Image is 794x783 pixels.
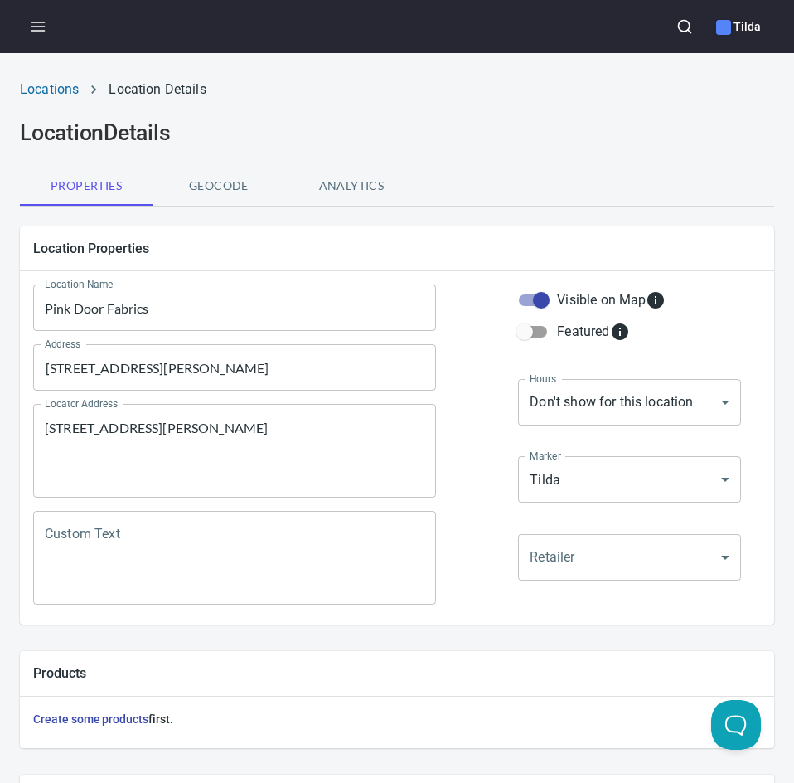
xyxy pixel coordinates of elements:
[20,119,774,146] h2: Location Details
[295,176,408,197] span: Analytics
[518,534,741,581] div: ​
[30,176,143,197] span: Properties
[33,712,148,726] a: Create some products
[666,8,703,45] button: Search
[716,8,761,45] div: Manage your apps
[557,290,666,310] div: Visible on Map
[610,322,630,342] svg: Featured locations are moved to the top of the search results list.
[45,420,424,483] textarea: [STREET_ADDRESS][PERSON_NAME]
[518,379,741,426] div: Don't show for this location
[33,664,761,682] h5: Products
[162,176,275,197] span: Geocode
[33,710,761,728] h6: first.
[716,20,731,35] button: color-5484F7
[716,17,761,36] h6: Tilda
[20,81,79,97] a: Locations
[711,700,761,750] iframe: Help Scout Beacon - Open
[33,240,761,257] h5: Location Properties
[557,322,629,342] div: Featured
[646,290,666,310] svg: Whether the location is visible on the map.
[518,456,741,503] div: Tilda
[109,81,206,97] a: Location Details
[20,80,774,100] nav: breadcrumb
